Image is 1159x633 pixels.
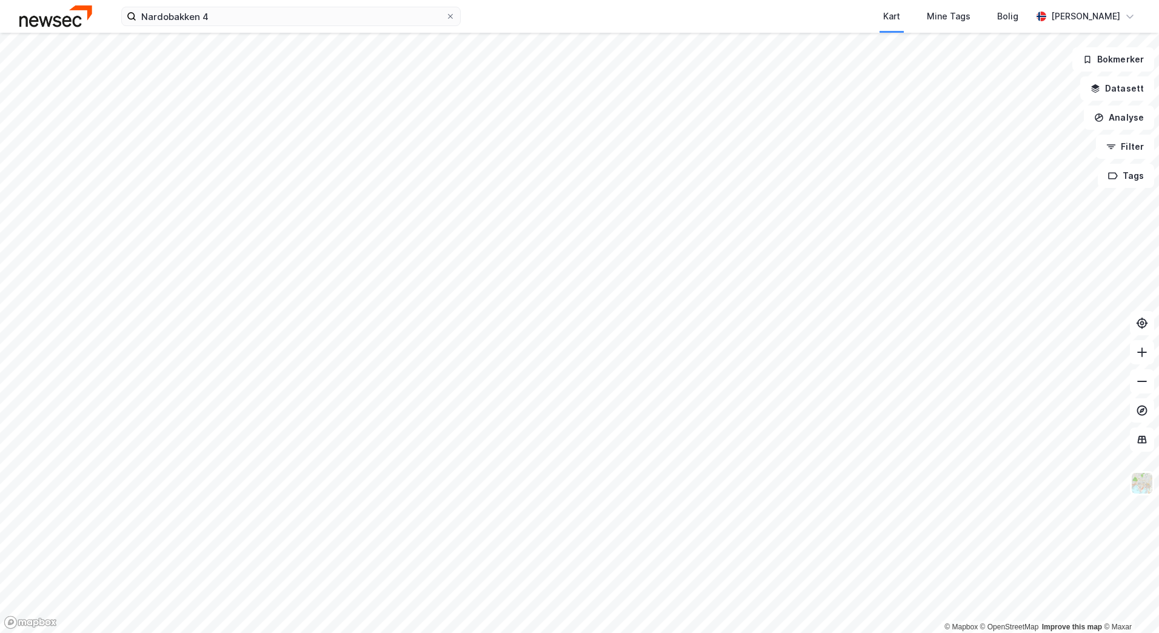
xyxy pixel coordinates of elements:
[997,9,1018,24] div: Bolig
[883,9,900,24] div: Kart
[1072,47,1154,72] button: Bokmerker
[1098,164,1154,188] button: Tags
[927,9,970,24] div: Mine Tags
[1131,472,1154,495] img: Z
[980,623,1039,631] a: OpenStreetMap
[4,615,57,629] a: Mapbox homepage
[1098,575,1159,633] div: Kontrollprogram for chat
[1084,105,1154,130] button: Analyse
[1098,575,1159,633] iframe: Chat Widget
[944,623,978,631] a: Mapbox
[1080,76,1154,101] button: Datasett
[1042,623,1102,631] a: Improve this map
[1051,9,1120,24] div: [PERSON_NAME]
[136,7,446,25] input: Søk på adresse, matrikkel, gårdeiere, leietakere eller personer
[19,5,92,27] img: newsec-logo.f6e21ccffca1b3a03d2d.png
[1096,135,1154,159] button: Filter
